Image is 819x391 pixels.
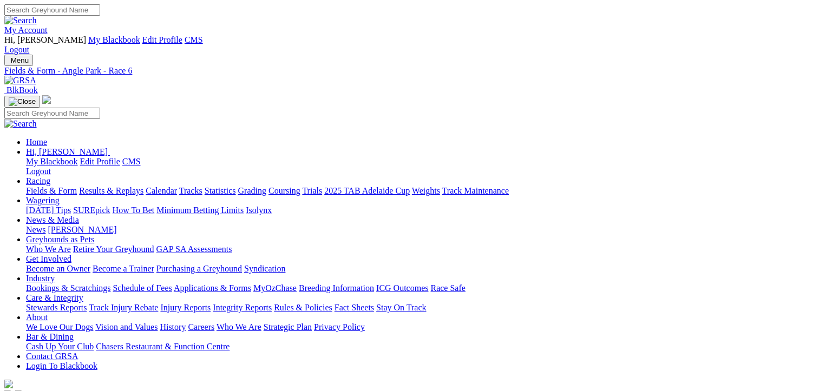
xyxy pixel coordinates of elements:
a: Fields & Form - Angle Park - Race 6 [4,66,815,76]
a: Track Maintenance [442,186,509,195]
div: Bar & Dining [26,342,815,352]
a: [DATE] Tips [26,206,71,215]
a: Care & Integrity [26,293,83,302]
a: Trials [302,186,322,195]
a: Weights [412,186,440,195]
a: SUREpick [73,206,110,215]
input: Search [4,108,100,119]
div: Get Involved [26,264,815,274]
a: Grading [238,186,266,195]
a: Fact Sheets [335,303,374,312]
img: logo-grsa-white.png [4,380,13,388]
a: Syndication [244,264,285,273]
div: About [26,322,815,332]
a: Coursing [268,186,300,195]
a: Minimum Betting Limits [156,206,244,215]
div: Industry [26,283,815,293]
a: Privacy Policy [314,322,365,332]
a: Hi, [PERSON_NAME] [26,147,110,156]
span: Hi, [PERSON_NAME] [26,147,108,156]
a: Wagering [26,196,60,205]
img: GRSA [4,76,36,85]
a: BlkBook [4,85,38,95]
a: Fields & Form [26,186,77,195]
div: Wagering [26,206,815,215]
img: Close [9,97,36,106]
a: Careers [188,322,214,332]
a: Home [26,137,47,147]
a: Breeding Information [299,283,374,293]
a: Get Involved [26,254,71,263]
a: Vision and Values [95,322,158,332]
a: Chasers Restaurant & Function Centre [96,342,230,351]
img: logo-grsa-white.png [42,95,51,104]
a: Cash Up Your Club [26,342,94,351]
a: News [26,225,45,234]
a: ICG Outcomes [376,283,428,293]
a: Racing [26,176,50,185]
img: Search [4,119,37,129]
div: News & Media [26,225,815,235]
a: Strategic Plan [264,322,312,332]
a: Rules & Policies [274,303,332,312]
div: Racing [26,186,815,196]
a: MyOzChase [253,283,297,293]
a: Stewards Reports [26,303,87,312]
a: History [160,322,186,332]
a: About [26,313,48,322]
a: Calendar [146,186,177,195]
a: Stay On Track [376,303,426,312]
a: Contact GRSA [26,352,78,361]
a: Isolynx [246,206,272,215]
a: CMS [185,35,203,44]
a: Become a Trainer [93,264,154,273]
a: Login To Blackbook [26,361,97,370]
a: We Love Our Dogs [26,322,93,332]
a: Applications & Forms [174,283,251,293]
a: Track Injury Rebate [89,303,158,312]
a: My Account [4,25,48,35]
button: Toggle navigation [4,96,40,108]
img: Search [4,16,37,25]
span: Hi, [PERSON_NAME] [4,35,86,44]
a: Logout [4,45,29,54]
div: My Account [4,35,815,55]
input: Search [4,4,100,16]
span: Menu [11,56,29,64]
a: Tracks [179,186,202,195]
a: [PERSON_NAME] [48,225,116,234]
a: Edit Profile [142,35,182,44]
a: Become an Owner [26,264,90,273]
a: Integrity Reports [213,303,272,312]
a: My Blackbook [26,157,78,166]
span: BlkBook [6,85,38,95]
div: Greyhounds as Pets [26,244,815,254]
a: Race Safe [430,283,465,293]
div: Care & Integrity [26,303,815,313]
a: Injury Reports [160,303,211,312]
a: 2025 TAB Adelaide Cup [324,186,410,195]
a: Results & Replays [79,186,143,195]
a: Bar & Dining [26,332,74,341]
a: Who We Are [217,322,261,332]
a: CMS [122,157,141,166]
a: My Blackbook [88,35,140,44]
a: Who We Are [26,244,71,254]
a: Retire Your Greyhound [73,244,154,254]
a: How To Bet [113,206,155,215]
button: Toggle navigation [4,55,33,66]
a: Statistics [205,186,236,195]
a: Industry [26,274,55,283]
a: Bookings & Scratchings [26,283,110,293]
a: Purchasing a Greyhound [156,264,242,273]
a: Edit Profile [80,157,120,166]
a: Logout [26,167,51,176]
a: GAP SA Assessments [156,244,232,254]
a: Schedule of Fees [113,283,172,293]
div: Hi, [PERSON_NAME] [26,157,815,176]
a: News & Media [26,215,79,224]
a: Greyhounds as Pets [26,235,94,244]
